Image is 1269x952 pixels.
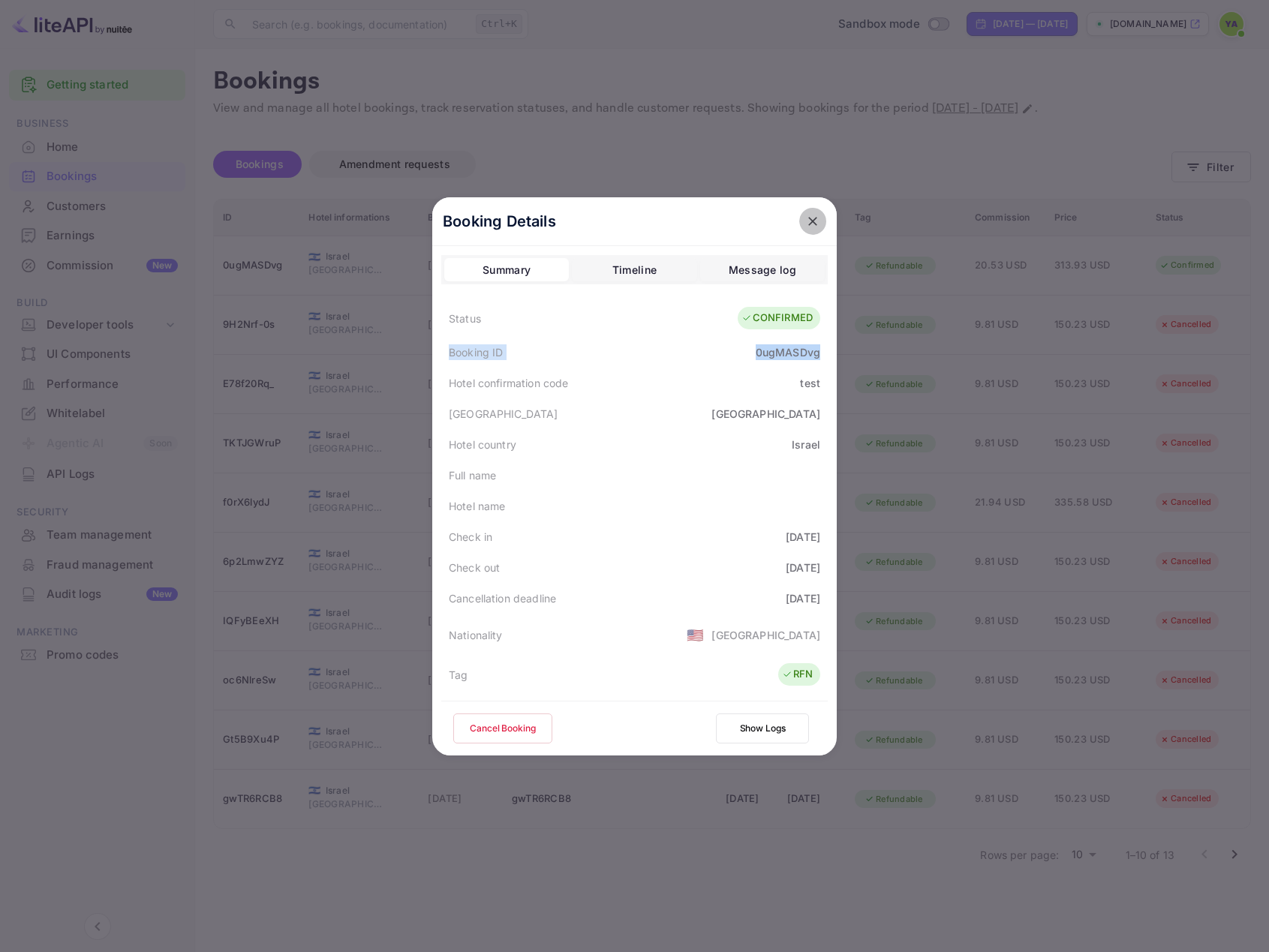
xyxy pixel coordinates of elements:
[449,627,503,643] div: Nationality
[687,621,704,648] span: United States
[786,590,820,606] div: [DATE]
[612,261,657,279] div: Timeline
[716,713,809,743] button: Show Logs
[700,258,825,282] button: Message log
[572,258,696,282] button: Timeline
[741,311,813,326] div: CONFIRMED
[444,258,569,282] button: Summary
[711,406,820,422] div: [GEOGRAPHIC_DATA]
[449,529,492,545] div: Check in
[799,208,826,235] button: close
[800,375,820,391] div: test
[711,627,820,643] div: [GEOGRAPHIC_DATA]
[443,210,556,233] p: Booking Details
[483,261,531,279] div: Summary
[792,437,820,452] div: Israel
[449,667,468,683] div: Tag
[729,261,796,279] div: Message log
[782,667,813,682] div: RFN
[449,467,496,483] div: Full name
[756,344,820,360] div: 0ugMASDvg
[449,498,506,514] div: Hotel name
[449,437,516,452] div: Hotel country
[449,406,558,422] div: [GEOGRAPHIC_DATA]
[786,560,820,575] div: [DATE]
[786,529,820,545] div: [DATE]
[449,375,568,391] div: Hotel confirmation code
[453,713,552,743] button: Cancel Booking
[449,311,481,326] div: Status
[449,590,556,606] div: Cancellation deadline
[449,560,500,575] div: Check out
[449,344,504,360] div: Booking ID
